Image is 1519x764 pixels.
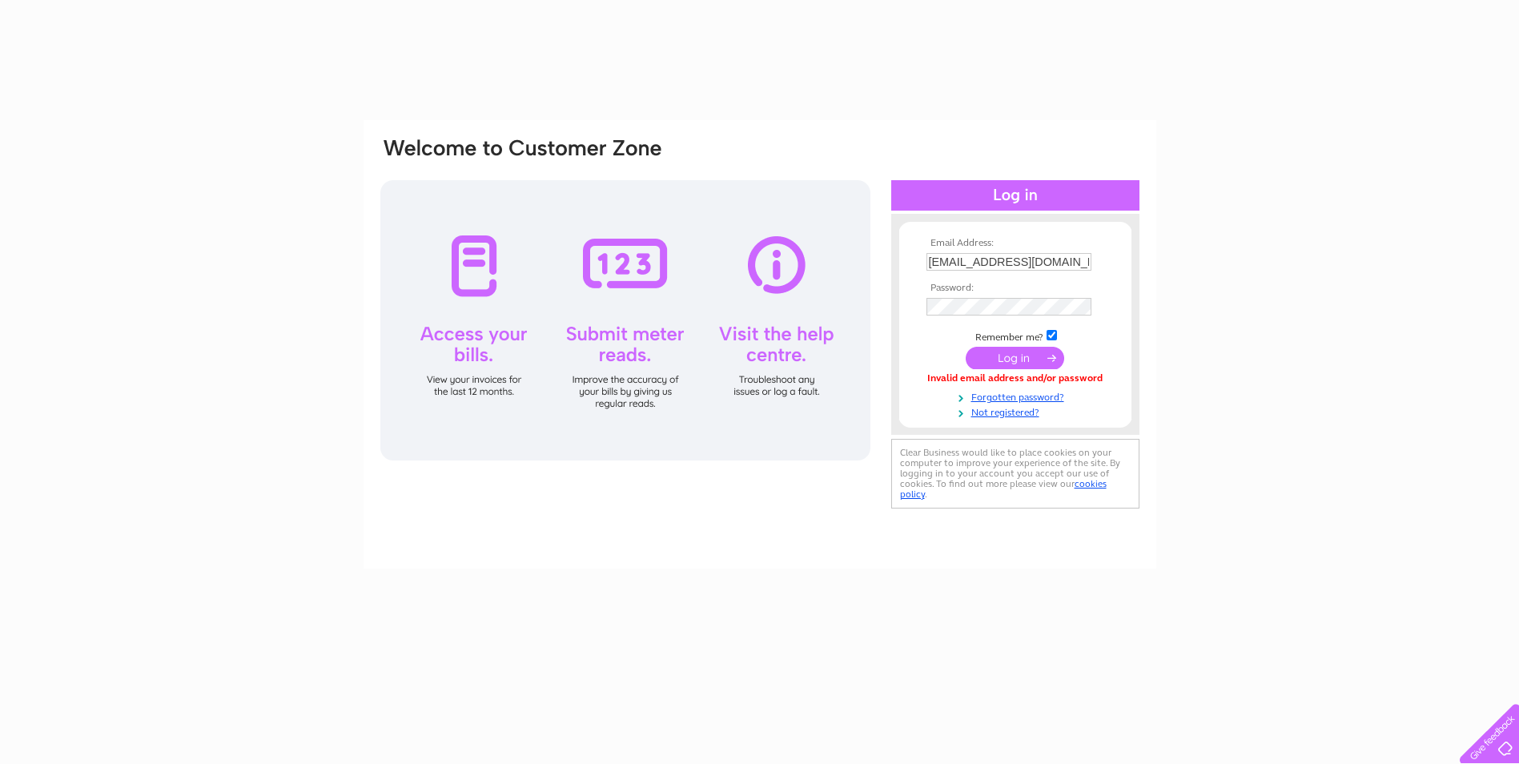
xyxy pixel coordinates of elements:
[926,373,1104,384] div: Invalid email address and/or password
[922,238,1108,249] th: Email Address:
[926,388,1108,404] a: Forgotten password?
[922,328,1108,344] td: Remember me?
[926,404,1108,419] a: Not registered?
[966,347,1064,369] input: Submit
[900,478,1107,500] a: cookies policy
[891,439,1139,509] div: Clear Business would like to place cookies on your computer to improve your experience of the sit...
[922,283,1108,294] th: Password:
